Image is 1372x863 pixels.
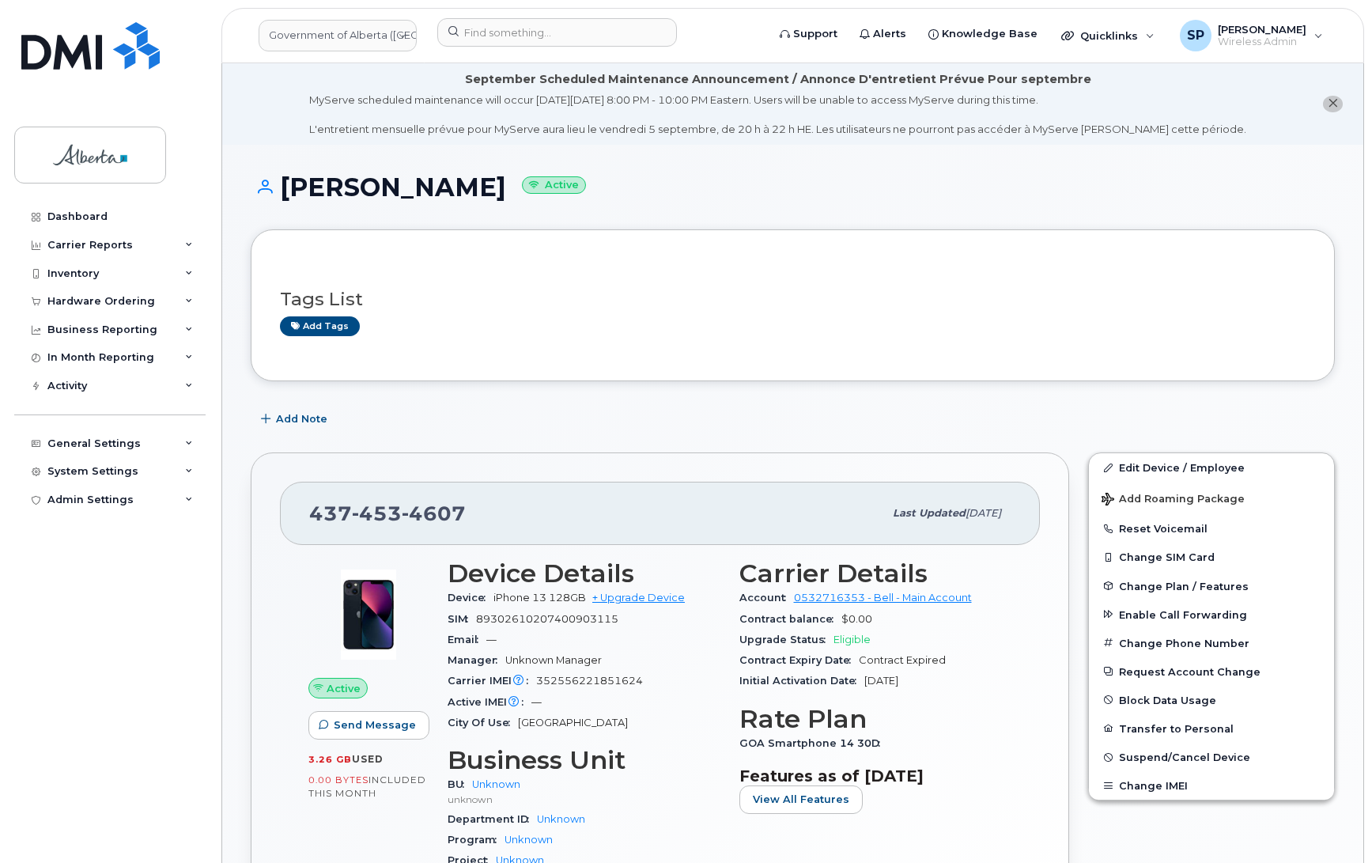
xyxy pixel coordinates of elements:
[522,176,586,195] small: Active
[1089,629,1334,657] button: Change Phone Number
[486,634,497,645] span: —
[518,717,628,729] span: [GEOGRAPHIC_DATA]
[859,654,946,666] span: Contract Expired
[1323,96,1343,112] button: close notification
[794,592,972,604] a: 0532716353 - Bell - Main Account
[1119,608,1247,620] span: Enable Call Forwarding
[739,766,1012,785] h3: Features as of [DATE]
[1089,714,1334,743] button: Transfer to Personal
[352,753,384,765] span: used
[1089,543,1334,571] button: Change SIM Card
[352,502,402,525] span: 453
[321,567,416,662] img: image20231002-3703462-1ig824h.jpeg
[739,559,1012,588] h3: Carrier Details
[448,654,505,666] span: Manager
[448,717,518,729] span: City Of Use
[476,613,618,625] span: 89302610207400903115
[280,290,1306,309] h3: Tags List
[1102,493,1245,508] span: Add Roaming Package
[251,405,341,433] button: Add Note
[1119,580,1249,592] span: Change Plan / Features
[448,696,531,708] span: Active IMEI
[334,717,416,732] span: Send Message
[251,173,1335,201] h1: [PERSON_NAME]
[448,834,505,846] span: Program
[739,613,841,625] span: Contract balance
[592,592,685,604] a: + Upgrade Device
[309,93,1246,137] div: MyServe scheduled maintenance will occur [DATE][DATE] 8:00 PM - 10:00 PM Eastern. Users will be u...
[753,792,849,807] span: View All Features
[309,502,466,525] span: 437
[1089,514,1334,543] button: Reset Voicemail
[1089,600,1334,629] button: Enable Call Forwarding
[448,559,720,588] h3: Device Details
[739,675,864,687] span: Initial Activation Date
[893,507,966,519] span: Last updated
[327,681,361,696] span: Active
[739,785,863,814] button: View All Features
[308,711,429,740] button: Send Message
[537,813,585,825] a: Unknown
[1089,572,1334,600] button: Change Plan / Features
[864,675,898,687] span: [DATE]
[739,737,888,749] span: GOA Smartphone 14 30D
[1089,453,1334,482] a: Edit Device / Employee
[448,613,476,625] span: SIM
[280,316,360,336] a: Add tags
[966,507,1001,519] span: [DATE]
[465,71,1091,88] div: September Scheduled Maintenance Announcement / Annonce D'entretient Prévue Pour septembre
[841,613,872,625] span: $0.00
[1089,771,1334,800] button: Change IMEI
[276,411,327,426] span: Add Note
[448,778,472,790] span: BU
[1089,743,1334,771] button: Suspend/Cancel Device
[448,675,536,687] span: Carrier IMEI
[505,834,553,846] a: Unknown
[1089,686,1334,714] button: Block Data Usage
[833,634,871,645] span: Eligible
[1119,751,1250,763] span: Suspend/Cancel Device
[308,754,352,765] span: 3.26 GB
[739,634,833,645] span: Upgrade Status
[308,774,369,785] span: 0.00 Bytes
[448,746,720,774] h3: Business Unit
[448,592,493,604] span: Device
[739,592,794,604] span: Account
[739,705,1012,733] h3: Rate Plan
[402,502,466,525] span: 4607
[448,793,720,806] p: unknown
[739,654,859,666] span: Contract Expiry Date
[1089,657,1334,686] button: Request Account Change
[505,654,602,666] span: Unknown Manager
[472,778,520,790] a: Unknown
[493,592,586,604] span: iPhone 13 128GB
[536,675,643,687] span: 352556221851624
[448,813,537,825] span: Department ID
[448,634,486,645] span: Email
[1089,482,1334,514] button: Add Roaming Package
[531,696,542,708] span: —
